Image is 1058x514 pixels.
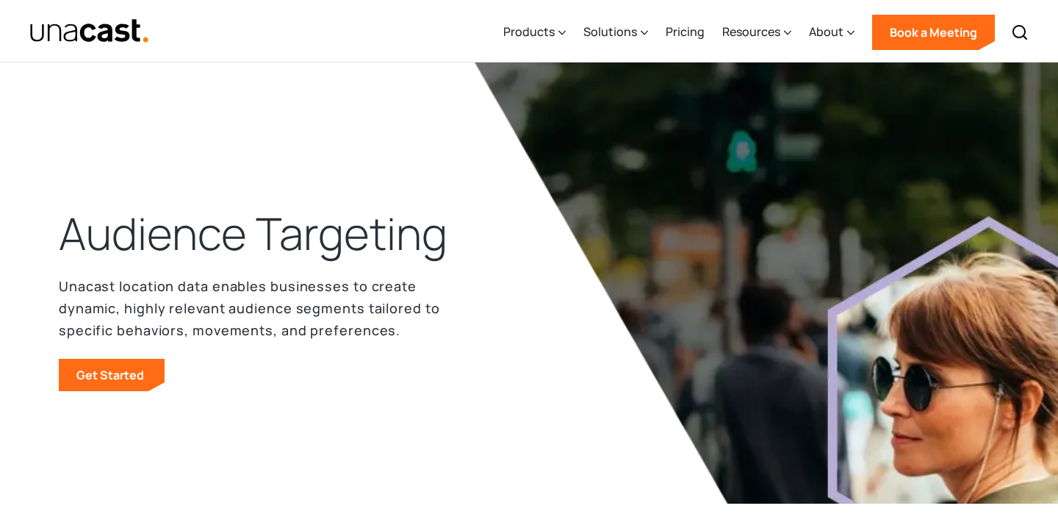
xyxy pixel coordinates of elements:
p: Unacast location data enables businesses to create dynamic, highly relevant audience segments tai... [59,275,441,341]
a: Pricing [666,2,705,63]
div: Solutions [583,23,637,40]
div: About [809,23,843,40]
img: Search icon [1011,24,1029,41]
a: Book a Meeting [872,15,995,50]
div: Resources [722,2,791,63]
img: Unacast text logo [29,18,149,44]
h1: Audience Targeting [59,204,447,263]
div: Resources [722,23,780,40]
div: Solutions [583,2,648,63]
a: Get Started [59,359,165,391]
a: home [29,18,149,44]
div: About [809,2,854,63]
div: Products [503,23,555,40]
div: Products [503,2,566,63]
